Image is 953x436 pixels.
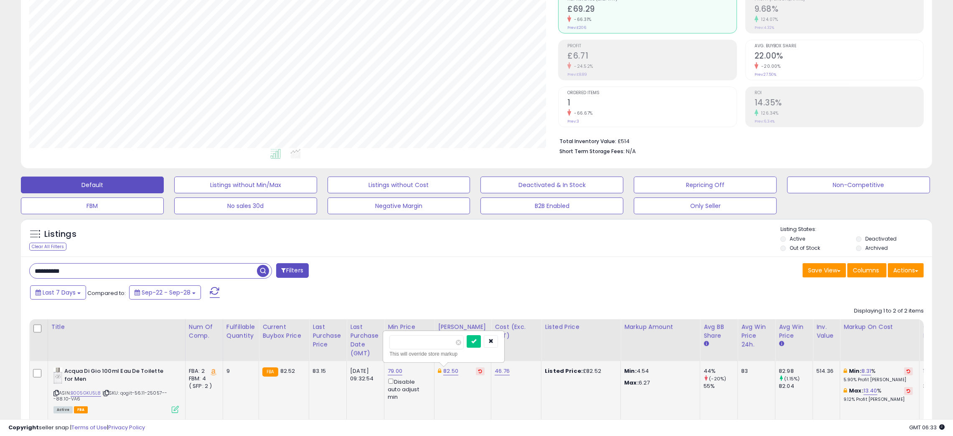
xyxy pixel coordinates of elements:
button: Listings without Min/Max [174,177,317,193]
button: Columns [847,263,887,277]
button: Default [21,177,164,193]
a: Privacy Policy [108,423,145,431]
small: (1.15%) [784,375,800,382]
small: 126.34% [758,110,779,116]
small: Prev: £8.89 [567,72,587,77]
small: -66.31% [571,16,592,23]
small: Prev: 6.34% [755,119,775,124]
label: Archived [865,244,888,251]
div: FBA: 2 [189,367,216,375]
a: Terms of Use [71,423,107,431]
button: No sales 30d [174,197,317,214]
div: [DATE] 09:32:54 [350,367,378,382]
b: Min: [849,367,862,375]
p: 6.27 [624,379,694,387]
h2: 14.35% [755,98,923,109]
span: Columns [853,266,879,274]
p: Listing States: [780,226,932,233]
small: (-20%) [709,375,726,382]
div: [PERSON_NAME] [438,323,488,331]
small: -66.67% [571,110,593,116]
span: All listings currently available for purchase on Amazon [53,406,73,413]
small: -20.00% [758,63,781,69]
p: 9.12% Profit [PERSON_NAME] [844,397,913,403]
div: 514.36 [816,367,834,375]
button: Deactivated & In Stock [480,177,623,193]
div: 9 [226,367,252,375]
label: Out of Stock [790,244,820,251]
span: Compared to: [87,289,126,297]
div: Num of Comp. [189,323,219,340]
button: Negative Margin [328,197,470,214]
p: 4.54 [624,367,694,375]
img: 314p55NwZiL._SL40_.jpg [53,367,62,384]
h2: 22.00% [755,51,923,62]
span: Last 7 Days [43,288,76,297]
label: Active [790,235,805,242]
span: 82.52 [280,367,295,375]
small: Avg Win Price. [779,340,784,348]
small: Prev: 4.32% [755,25,774,30]
i: This overrides the store level max markup for this listing [844,388,847,393]
a: 13.40 [864,387,877,395]
div: 82.98 [779,367,813,375]
div: FBM: 4 [189,375,216,382]
th: The percentage added to the cost of goods (COGS) that forms the calculator for Min & Max prices. [840,319,920,361]
button: Only Seller [634,197,777,214]
button: Non-Competitive [787,177,930,193]
div: 44% [704,367,737,375]
button: FBM [21,197,164,214]
span: ROI [755,91,923,95]
label: Deactivated [865,235,897,242]
span: Avg. Buybox Share [755,44,923,49]
button: Actions [888,263,924,277]
div: 55% [704,382,737,390]
small: 124.07% [758,16,778,23]
div: Fulfillable Quantity [226,323,255,340]
strong: Min: [624,367,637,375]
a: 46.76 [495,367,510,375]
div: Current Buybox Price [262,323,305,340]
div: Avg Win Price [779,323,809,340]
strong: Copyright [8,423,39,431]
div: Last Purchase Date (GMT) [350,323,381,358]
i: Revert to store-level Dynamic Max Price [478,369,482,373]
li: £514 [559,136,917,146]
span: | SKU: qogit-56.11-25057---88.10-VA6 [53,390,167,402]
button: B2B Enabled [480,197,623,214]
small: Prev: £206 [567,25,586,30]
small: Prev: 3 [567,119,579,124]
div: Title [51,323,182,331]
span: FBA [74,406,88,413]
h2: 1 [567,98,736,109]
div: Min Price [388,323,431,331]
div: This will override store markup [389,350,498,358]
span: N/A [626,147,636,155]
small: Avg BB Share. [704,340,709,348]
div: Listed Price [545,323,617,331]
i: This overrides the store level min markup for this listing [844,368,847,374]
div: Clear All Filters [29,243,66,251]
h2: £6.71 [567,51,736,62]
div: % [844,367,913,383]
div: % [844,387,913,403]
div: seller snap | | [8,424,145,432]
h5: Listings [44,228,76,240]
h2: 9.68% [755,4,923,15]
div: Inv. value [816,323,836,340]
span: 2025-10-7 06:33 GMT [909,423,945,431]
div: 82.04 [779,382,813,390]
i: Revert to store-level Min Markup [907,369,910,373]
div: ( SFP: 2 ) [189,382,216,390]
button: Sep-22 - Sep-28 [129,285,201,300]
button: Repricing Off [634,177,777,193]
b: Acqua Di Gio 100ml Eau De Toilette for Men [64,367,166,385]
p: 5.90% Profit [PERSON_NAME] [844,377,913,383]
button: Save View [803,263,846,277]
b: Short Term Storage Fees: [559,148,625,155]
b: Listed Price: [545,367,583,375]
div: 83 [741,367,769,375]
button: Last 7 Days [30,285,86,300]
div: ASIN: [53,367,179,412]
button: Filters [276,263,309,278]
